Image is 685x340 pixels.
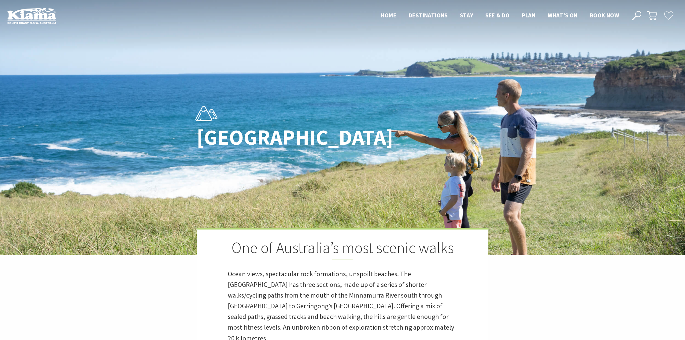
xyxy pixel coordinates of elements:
[485,12,509,19] span: See & Do
[460,12,473,19] span: Stay
[381,12,396,19] span: Home
[590,12,619,19] span: Book now
[375,11,625,21] nav: Main Menu
[7,7,56,24] img: Kiama Logo
[548,12,578,19] span: What’s On
[197,125,369,149] h1: [GEOGRAPHIC_DATA]
[228,239,457,259] h2: One of Australia’s most scenic walks
[522,12,536,19] span: Plan
[409,12,448,19] span: Destinations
